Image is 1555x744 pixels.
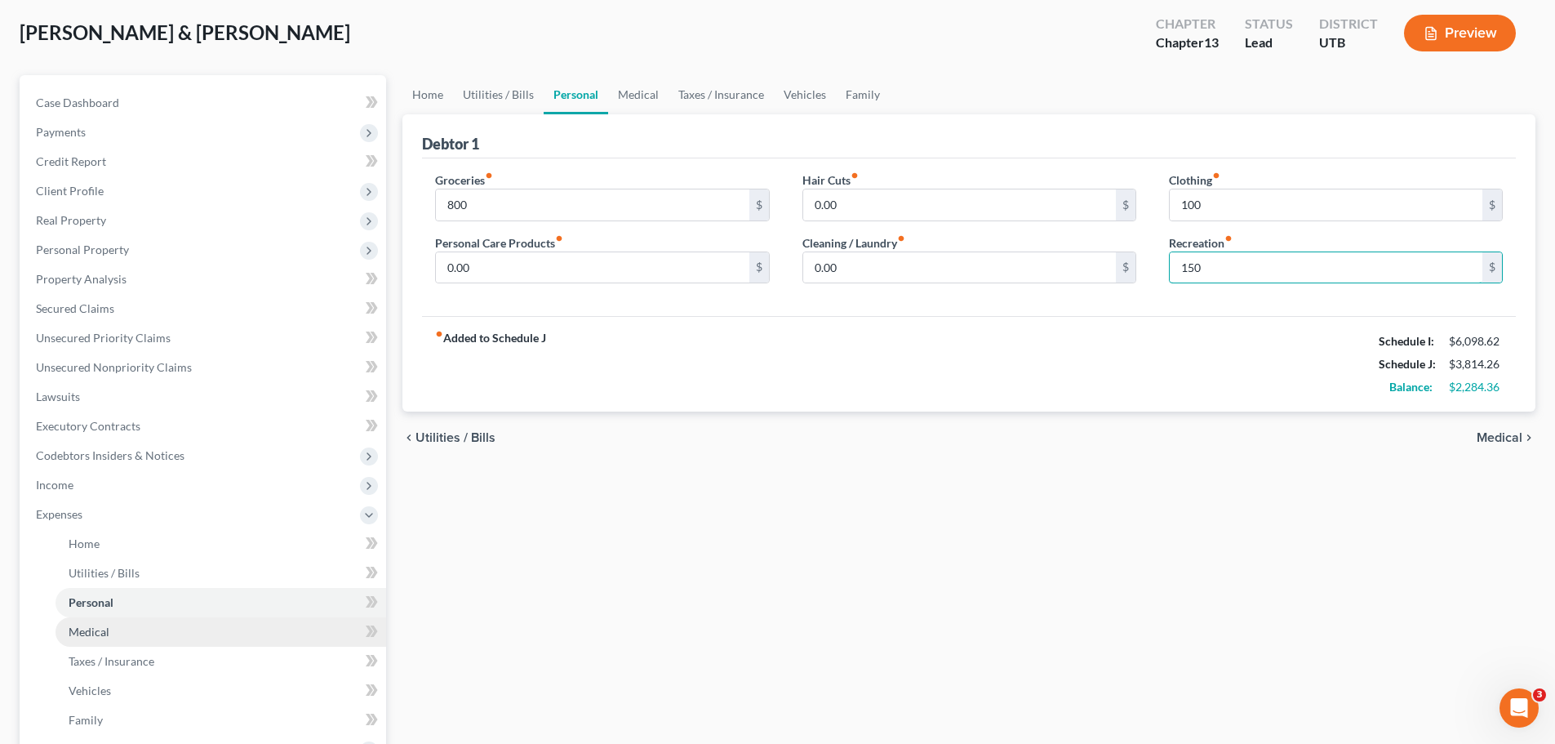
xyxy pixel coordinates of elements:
[69,713,103,727] span: Family
[1379,357,1436,371] strong: Schedule J:
[435,330,443,338] i: fiber_manual_record
[23,353,386,382] a: Unsecured Nonpriority Claims
[802,172,859,189] label: Hair Cuts
[56,647,386,676] a: Taxes / Insurance
[1533,688,1546,702] span: 3
[23,265,386,294] a: Property Analysis
[436,252,749,283] input: --
[69,566,140,580] span: Utilities / Bills
[435,234,563,252] label: Personal Care Products
[436,189,749,221] input: --
[402,431,495,444] button: chevron_left Utilities / Bills
[1449,333,1503,350] div: $6,098.62
[23,294,386,323] a: Secured Claims
[23,323,386,353] a: Unsecured Priority Claims
[56,676,386,706] a: Vehicles
[69,625,109,639] span: Medical
[774,75,836,114] a: Vehicles
[1449,379,1503,395] div: $2,284.36
[20,20,350,44] span: [PERSON_NAME] & [PERSON_NAME]
[1477,431,1522,444] span: Medical
[36,96,119,109] span: Case Dashboard
[36,184,104,198] span: Client Profile
[544,75,608,114] a: Personal
[36,301,114,315] span: Secured Claims
[69,684,111,697] span: Vehicles
[422,134,479,154] div: Debtor 1
[851,172,859,180] i: fiber_manual_record
[435,172,493,189] label: Groceries
[56,529,386,559] a: Home
[1245,33,1293,52] div: Lead
[435,330,546,399] strong: Added to Schedule J
[36,154,106,168] span: Credit Report
[1449,356,1503,372] div: $3,814.26
[23,412,386,441] a: Executory Contracts
[415,431,495,444] span: Utilities / Bills
[1482,252,1502,283] div: $
[36,478,73,492] span: Income
[69,654,154,668] span: Taxes / Insurance
[1169,172,1220,189] label: Clothing
[1482,189,1502,221] div: $
[1156,15,1219,33] div: Chapter
[803,252,1116,283] input: --
[1116,189,1135,221] div: $
[36,360,192,374] span: Unsecured Nonpriority Claims
[453,75,544,114] a: Utilities / Bills
[1404,15,1516,51] button: Preview
[1212,172,1220,180] i: fiber_manual_record
[1204,34,1219,50] span: 13
[1477,431,1535,444] button: Medical chevron_right
[1116,252,1135,283] div: $
[36,125,86,139] span: Payments
[1224,234,1233,243] i: fiber_manual_record
[402,431,415,444] i: chevron_left
[669,75,774,114] a: Taxes / Insurance
[749,189,769,221] div: $
[1319,15,1378,33] div: District
[1522,431,1535,444] i: chevron_right
[485,172,493,180] i: fiber_manual_record
[836,75,890,114] a: Family
[56,617,386,647] a: Medical
[1319,33,1378,52] div: UTB
[36,331,171,345] span: Unsecured Priority Claims
[56,559,386,588] a: Utilities / Bills
[36,390,80,403] span: Lawsuits
[749,252,769,283] div: $
[69,537,100,550] span: Home
[23,382,386,412] a: Lawsuits
[36,419,140,433] span: Executory Contracts
[36,272,127,286] span: Property Analysis
[1499,688,1539,728] iframe: Intercom live chat
[36,243,129,256] span: Personal Property
[36,448,184,462] span: Codebtors Insiders & Notices
[56,706,386,735] a: Family
[1379,334,1434,348] strong: Schedule I:
[803,189,1116,221] input: --
[23,88,386,118] a: Case Dashboard
[69,595,113,609] span: Personal
[56,588,386,617] a: Personal
[608,75,669,114] a: Medical
[1389,380,1433,394] strong: Balance:
[1170,252,1482,283] input: --
[36,213,106,227] span: Real Property
[23,147,386,176] a: Credit Report
[1156,33,1219,52] div: Chapter
[555,234,563,243] i: fiber_manual_record
[1169,234,1233,252] label: Recreation
[802,234,905,252] label: Cleaning / Laundry
[402,75,453,114] a: Home
[1245,15,1293,33] div: Status
[36,507,82,521] span: Expenses
[1170,189,1482,221] input: --
[897,234,905,243] i: fiber_manual_record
